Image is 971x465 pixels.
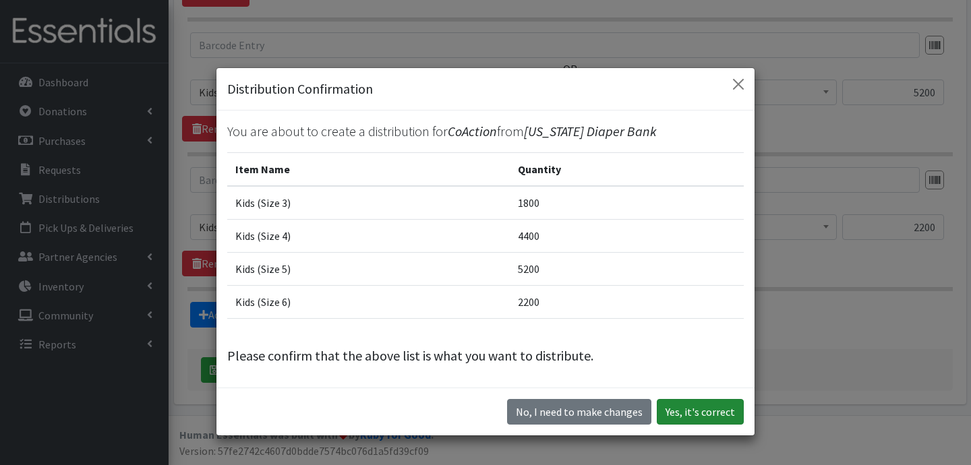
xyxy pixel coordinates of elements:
[510,219,744,252] td: 4400
[510,186,744,220] td: 1800
[227,121,744,142] p: You are about to create a distribution for from
[524,123,657,139] span: [US_STATE] Diaper Bank
[227,346,744,366] p: Please confirm that the above list is what you want to distribute.
[227,186,510,220] td: Kids (Size 3)
[510,252,744,285] td: 5200
[448,123,497,139] span: CoAction
[510,285,744,318] td: 2200
[510,152,744,186] th: Quantity
[227,219,510,252] td: Kids (Size 4)
[657,399,744,425] button: Yes, it's correct
[227,252,510,285] td: Kids (Size 5)
[227,285,510,318] td: Kids (Size 6)
[728,73,749,95] button: Close
[507,399,651,425] button: No I need to make changes
[227,79,373,99] h5: Distribution Confirmation
[227,152,510,186] th: Item Name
